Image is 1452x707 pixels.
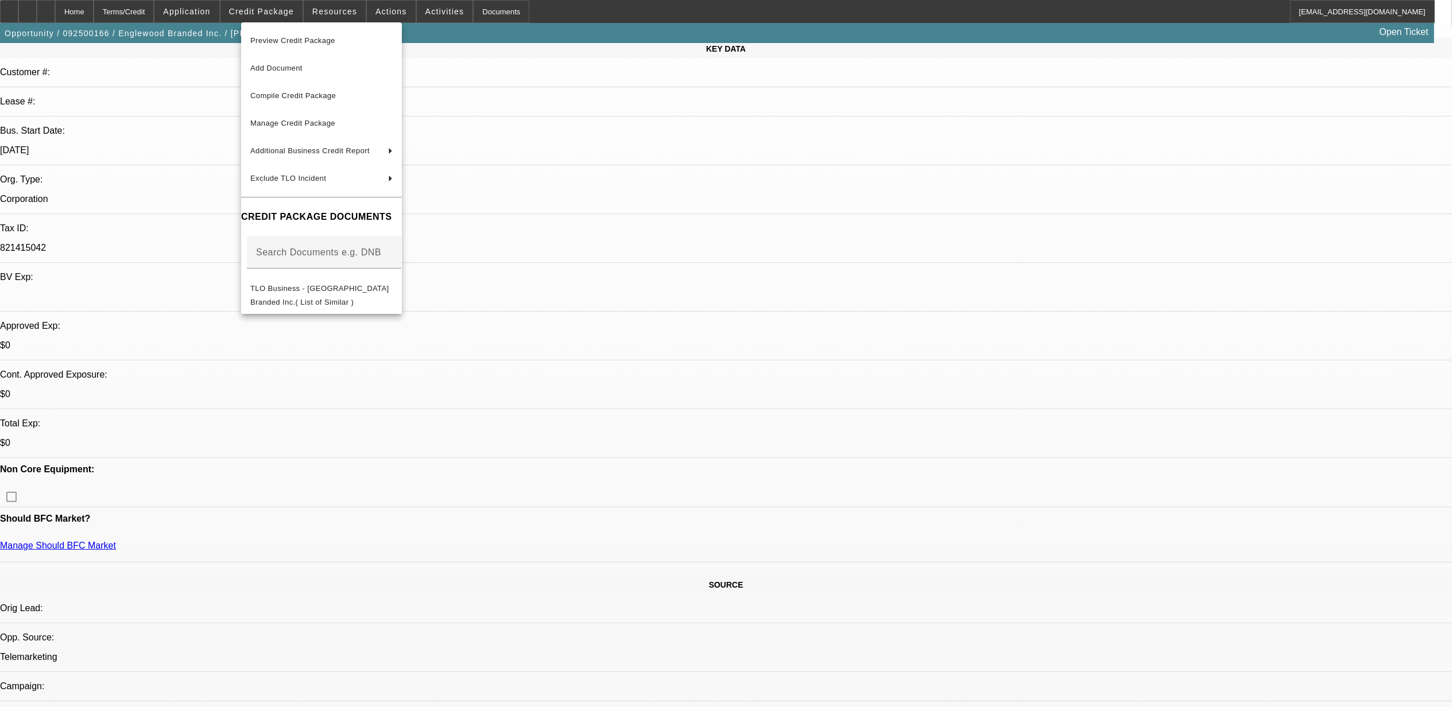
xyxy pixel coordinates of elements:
span: Compile Credit Package [250,91,336,100]
button: TLO Business - Englewood Branded Inc.( List of Similar ) [241,281,402,309]
span: TLO Business - [GEOGRAPHIC_DATA] Branded Inc.( List of Similar ) [250,283,389,306]
span: Additional Business Credit Report [250,146,370,155]
span: Manage Credit Package [250,119,335,127]
span: Preview Credit Package [250,36,335,45]
h4: CREDIT PACKAGE DOCUMENTS [241,210,402,224]
mat-label: Search Documents e.g. DNB [256,247,381,257]
span: Exclude TLO Incident [250,174,326,182]
span: Add Document [250,64,303,72]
